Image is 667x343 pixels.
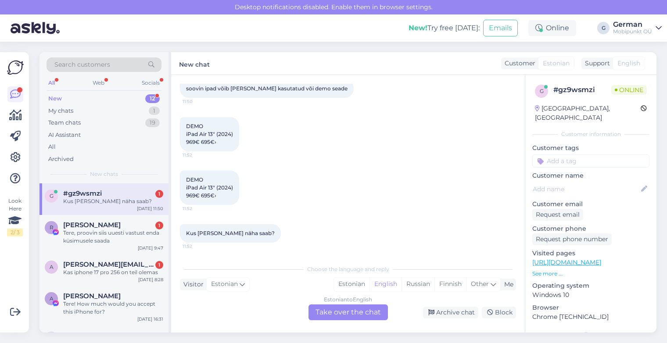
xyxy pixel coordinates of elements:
[597,22,610,34] div: G
[63,268,163,276] div: Kas iphone 17 pro 256 on teil olemas
[528,20,576,36] div: Online
[63,189,102,197] span: #gz9wsmzi
[532,330,649,338] div: Extra
[535,104,641,122] div: [GEOGRAPHIC_DATA], [GEOGRAPHIC_DATA]
[611,85,647,95] span: Online
[183,243,215,250] span: 11:52
[180,280,204,289] div: Visitor
[532,281,649,290] p: Operating system
[149,107,160,115] div: 1
[532,312,649,322] p: Chrome [TECHNICAL_ID]
[434,278,466,291] div: Finnish
[581,59,610,68] div: Support
[532,233,612,245] div: Request phone number
[63,261,154,268] span: andres.alamaa@gmail.com
[50,264,54,270] span: a
[183,98,215,105] span: 11:50
[63,332,154,339] span: sven@kirsimae.com
[47,77,57,89] div: All
[145,118,160,127] div: 19
[532,270,649,278] p: See more ...
[137,316,163,322] div: [DATE] 16:31
[179,57,210,69] label: New chat
[48,131,81,139] div: AI Assistant
[540,88,544,94] span: g
[183,205,215,212] span: 11:52
[63,221,121,229] span: Reiko Reinau
[155,190,163,198] div: 1
[63,292,121,300] span: Aida Idimova
[145,94,160,103] div: 12
[532,303,649,312] p: Browser
[553,85,611,95] div: # gz9wsmzi
[50,295,54,302] span: A
[137,205,163,212] div: [DATE] 11:50
[334,278,369,291] div: Estonian
[532,290,649,300] p: Windows 10
[7,229,23,236] div: 2 / 3
[63,300,163,316] div: Tere! How much would you accept this iPhone for?
[7,197,23,236] div: Look Here
[63,229,163,245] div: Tere, proovin siis uuesti vastust enda küsimusele saada
[63,197,163,205] div: Kus [PERSON_NAME] näha saab?
[138,276,163,283] div: [DATE] 8:28
[532,224,649,233] p: Customer phone
[369,278,402,291] div: English
[532,200,649,209] p: Customer email
[186,123,233,145] span: DEMO iPad Air 13" (2024) 969€ 695€›
[308,304,388,320] div: Take over the chat
[48,155,74,164] div: Archived
[186,176,233,199] span: DEMO iPad Air 13" (2024) 969€ 695€›
[402,278,434,291] div: Russian
[482,307,516,318] div: Block
[7,59,24,76] img: Askly Logo
[186,85,348,92] span: soovin ipad võib [PERSON_NAME] kasutatud või demo seade
[532,258,601,266] a: [URL][DOMAIN_NAME]
[543,59,570,68] span: Estonian
[211,279,238,289] span: Estonian
[54,60,110,69] span: Search customers
[613,28,652,35] div: Mobipunkt OÜ
[471,280,489,288] span: Other
[91,77,106,89] div: Web
[533,184,639,194] input: Add name
[48,94,62,103] div: New
[155,261,163,269] div: 1
[48,143,56,151] div: All
[90,170,118,178] span: New chats
[140,77,161,89] div: Socials
[409,24,427,32] b: New!
[50,224,54,231] span: R
[532,154,649,168] input: Add a tag
[409,23,480,33] div: Try free [DATE]:
[155,222,163,229] div: 1
[48,118,81,127] div: Team chats
[50,193,54,199] span: g
[48,107,73,115] div: My chats
[180,265,516,273] div: Choose the language and reply
[138,245,163,251] div: [DATE] 9:47
[617,59,640,68] span: English
[186,230,275,236] span: Kus [PERSON_NAME] näha saab?
[532,249,649,258] p: Visited pages
[613,21,662,35] a: GermanMobipunkt OÜ
[183,152,215,158] span: 11:52
[324,296,372,304] div: Estonian to English
[532,130,649,138] div: Customer information
[423,307,478,318] div: Archive chat
[532,143,649,153] p: Customer tags
[532,209,583,221] div: Request email
[483,20,518,36] button: Emails
[501,59,535,68] div: Customer
[532,171,649,180] p: Customer name
[501,280,513,289] div: Me
[613,21,652,28] div: German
